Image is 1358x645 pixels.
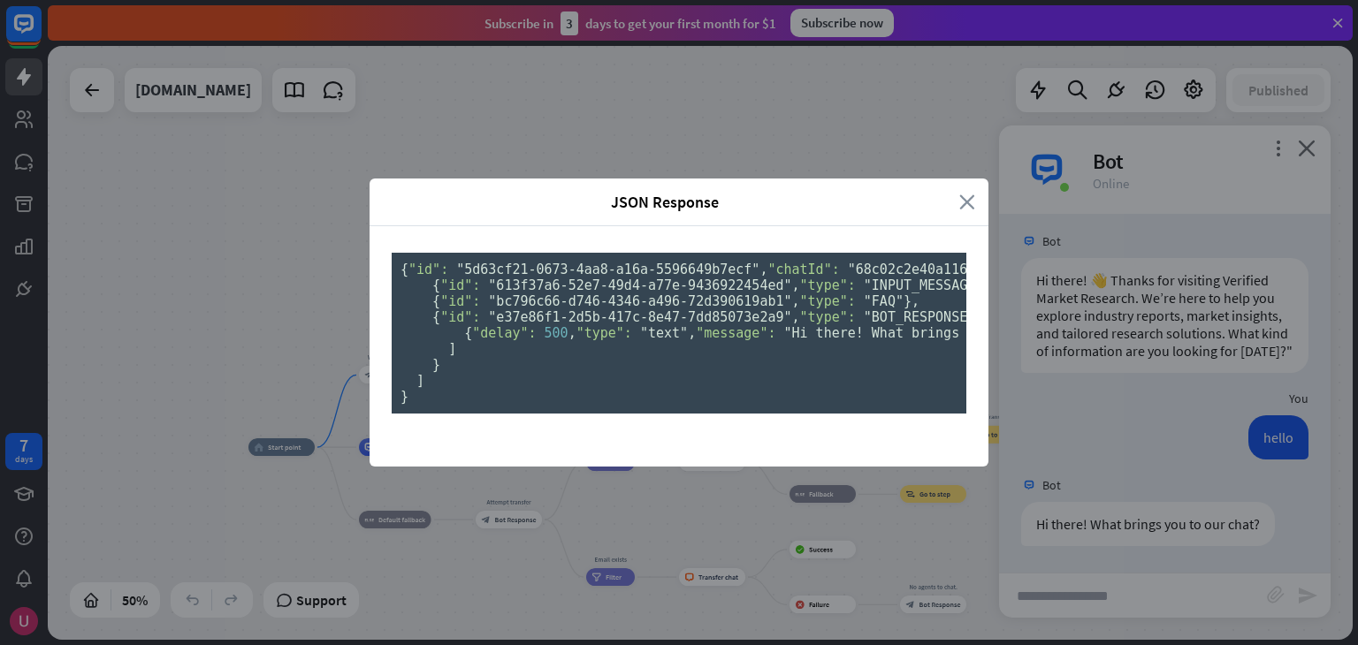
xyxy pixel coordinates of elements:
i: close [959,192,975,212]
span: "type": [800,277,856,293]
span: "Hi there! What brings you to our chat?" [784,325,1103,341]
span: "id": [440,293,480,309]
span: "bc796c66-d746-4346-a496-72d390619ab1" [488,293,791,309]
span: "delay": [472,325,536,341]
span: 500 [545,325,568,341]
span: "type": [800,293,856,309]
span: "type": [576,325,632,341]
span: "text" [640,325,688,341]
span: "chatId": [767,262,839,277]
button: Open LiveChat chat widget [14,7,67,60]
span: "type": [800,309,856,325]
span: "id": [440,277,480,293]
span: "68c02c2e40a11600076597bc" [848,262,1056,277]
span: "id": [440,309,480,325]
span: "5d63cf21-0673-4aa8-a16a-5596649b7ecf" [456,262,759,277]
span: "e37e86f1-2d5b-417c-8e47-7dd85073e2a9" [488,309,791,325]
span: JSON Response [383,192,946,212]
span: "FAQ" [864,293,904,309]
span: "INPUT_MESSAGE" [864,277,983,293]
span: "message": [696,325,775,341]
span: "BOT_RESPONSE" [864,309,975,325]
span: "id": [408,262,448,277]
pre: { , , , , , , , {}, [ , , ], [ { , , }, { , }, { , , [ { , , } ] } ] } [392,253,966,414]
span: "613f37a6-52e7-49d4-a77e-9436922454ed" [488,277,791,293]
